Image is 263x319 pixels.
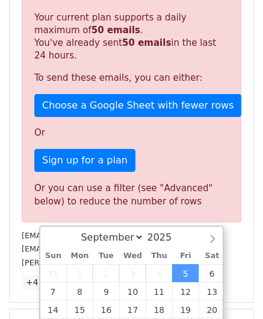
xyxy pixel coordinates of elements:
[66,264,93,282] span: September 1, 2025
[40,264,67,282] span: August 31, 2025
[34,11,229,62] p: Your current plan supports a daily maximum of . You've already sent in the last 24 hours.
[40,300,67,318] span: September 14, 2025
[22,275,72,290] a: +47 more
[34,72,229,84] p: To send these emails, you can either:
[22,231,156,240] small: [EMAIL_ADDRESS][DOMAIN_NAME]
[172,300,199,318] span: September 19, 2025
[66,300,93,318] span: September 15, 2025
[34,149,135,172] a: Sign up for a plan
[119,252,146,260] span: Wed
[34,182,229,209] div: Or you can use a filter (see "Advanced" below) to reduce the number of rows
[199,282,225,300] span: September 13, 2025
[122,37,171,48] strong: 50 emails
[199,264,225,282] span: September 6, 2025
[22,244,156,253] small: [EMAIL_ADDRESS][DOMAIN_NAME]
[40,252,67,260] span: Sun
[93,282,119,300] span: September 9, 2025
[66,282,93,300] span: September 8, 2025
[119,282,146,300] span: September 10, 2025
[34,127,229,139] p: Or
[146,252,172,260] span: Thu
[22,258,220,267] small: [PERSON_NAME][EMAIL_ADDRESS][DOMAIN_NAME]
[91,25,140,36] strong: 50 emails
[146,282,172,300] span: September 11, 2025
[199,252,225,260] span: Sat
[199,300,225,318] span: September 20, 2025
[146,300,172,318] span: September 18, 2025
[119,264,146,282] span: September 3, 2025
[146,264,172,282] span: September 4, 2025
[93,264,119,282] span: September 2, 2025
[93,300,119,318] span: September 16, 2025
[40,282,67,300] span: September 7, 2025
[66,252,93,260] span: Mon
[172,282,199,300] span: September 12, 2025
[172,264,199,282] span: September 5, 2025
[144,232,187,243] input: Year
[172,252,199,260] span: Fri
[93,252,119,260] span: Tue
[34,94,241,117] a: Choose a Google Sheet with fewer rows
[119,300,146,318] span: September 17, 2025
